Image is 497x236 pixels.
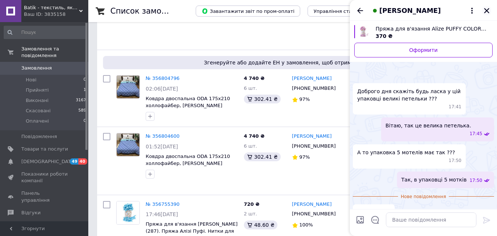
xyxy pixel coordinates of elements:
[244,133,265,139] span: 4 740 ₴
[356,25,370,38] img: 4997823484_w640_h640_pryazha-dlya-vyazaniya.jpg
[24,4,79,11] span: Batik - текстиль, який дарує затишок вашому будинку!
[244,143,257,149] span: 6 шт.
[117,201,139,224] img: Фото товару
[21,190,68,203] span: Панель управління
[21,158,76,165] span: [DEMOGRAPHIC_DATA]
[299,222,313,228] span: 100%
[291,209,337,219] div: [PHONE_NUMBER]
[398,194,449,200] span: Нове повідомлення
[292,201,332,208] a: [PERSON_NAME]
[146,96,230,122] a: Ковдра двоспальна ODA 175х210 холлофайбер, [PERSON_NAME] зимова ковдра м'ятно-синього кольору
[146,133,180,139] a: № 356804600
[244,201,260,207] span: 720 ₴
[78,108,86,114] span: 589
[117,75,139,98] img: Фото товару
[21,46,88,59] span: Замовлення та повідомлення
[244,95,281,103] div: 302.41 ₴
[21,171,68,184] span: Показники роботи компанії
[84,118,86,124] span: 0
[26,87,49,94] span: Прийняті
[482,6,491,15] button: Закрити
[292,133,332,140] a: [PERSON_NAME]
[292,75,332,82] a: [PERSON_NAME]
[357,209,375,216] span: Дякую
[78,158,87,165] span: 40
[244,85,257,91] span: 6 шт.
[26,77,36,83] span: Нові
[386,122,471,129] span: Вітаю, так це велика петелька.
[244,152,281,161] div: 302.41 ₴
[354,43,493,57] a: Оформити
[70,158,78,165] span: 49
[4,26,87,39] input: Пошук
[146,75,180,81] a: № 356804796
[110,7,185,15] h1: Список замовлень
[401,176,467,184] span: Так, в упаковці 5 мотків
[84,87,86,94] span: 1
[469,177,482,184] span: 17:50 12.08.2025
[308,6,376,17] button: Управління статусами
[146,144,178,149] span: 01:52[DATE]
[116,133,140,156] a: Фото товару
[356,6,365,15] button: Назад
[21,209,40,216] span: Відгуки
[116,201,140,225] a: Фото товару
[370,6,476,15] button: [PERSON_NAME]
[244,211,257,216] span: 2 шт.
[146,201,180,207] a: № 356755390
[146,86,178,92] span: 02:06[DATE]
[357,149,455,156] span: А то упаковка 5 мотелів має так ???
[291,84,337,93] div: [PHONE_NUMBER]
[26,118,49,124] span: Оплачені
[26,97,49,104] span: Виконані
[299,154,310,160] span: 97%
[291,141,337,151] div: [PHONE_NUMBER]
[357,88,461,102] span: Доброго дня скажіть будь ласка у цій упаковці великі петельки ???
[26,108,51,114] span: Скасовані
[299,96,310,102] span: 97%
[354,25,493,40] a: Переглянути товар
[21,133,57,140] span: Повідомлення
[376,25,487,32] span: Пряжа для в'язання Alize PUFFY COLOR Пуффі Колор 6051. [PERSON_NAME]. Пряжа для плюшевого пледа
[469,131,482,137] span: 17:45 12.08.2025
[24,11,88,18] div: Ваш ID: 3835158
[376,33,393,39] span: 370 ₴
[146,154,230,180] a: Ковдра двоспальна ODA 175х210 холлофайбер, [PERSON_NAME] зимова ковдра м'ятно-синього кольору
[117,133,139,156] img: Фото товару
[196,6,300,17] button: Завантажити звіт по пром-оплаті
[202,8,294,14] span: Завантажити звіт по пром-оплаті
[84,77,86,83] span: 0
[146,211,178,217] span: 17:46[DATE]
[449,158,462,164] span: 17:50 12.08.2025
[21,146,68,152] span: Товари та послуги
[21,65,52,71] span: Замовлення
[106,59,479,66] span: Згенеруйте або додайте ЕН у замовлення, щоб отримати оплату
[244,221,277,229] div: 48.60 ₴
[370,215,380,225] button: Відкрити шаблони відповідей
[116,75,140,99] a: Фото товару
[313,8,370,14] span: Управління статусами
[76,97,86,104] span: 3167
[379,6,441,15] span: [PERSON_NAME]
[244,75,265,81] span: 4 740 ₴
[449,104,462,110] span: 17:41 12.08.2025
